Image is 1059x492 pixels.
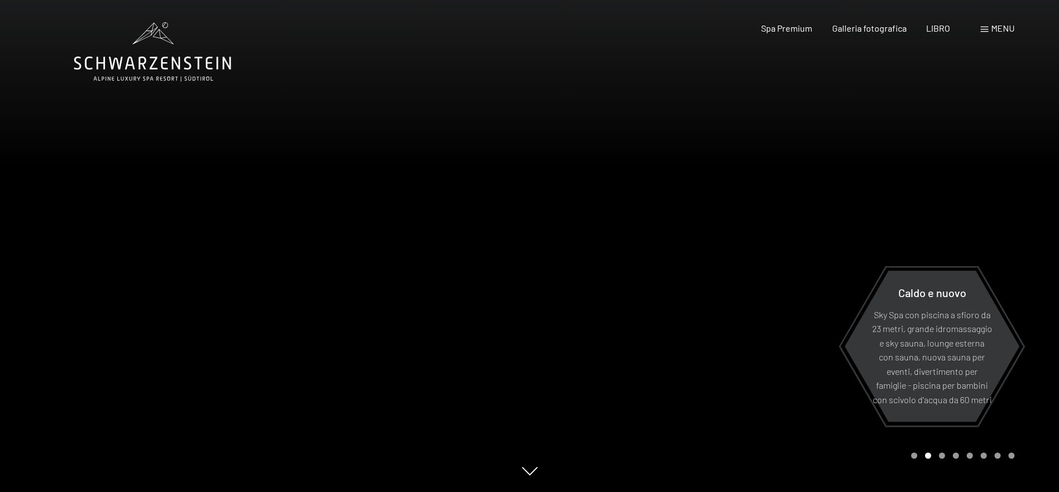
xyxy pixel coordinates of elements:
[939,453,945,459] div: Pagina 3 della giostra
[967,453,973,459] div: Pagina 5 della giostra
[907,453,1015,459] div: Paginazione carosello
[844,270,1020,423] a: Caldo e nuovo Sky Spa con piscina a sfioro da 23 metri, grande idromassaggio e sky sauna, lounge ...
[991,23,1015,33] font: menu
[761,23,812,33] a: Spa Premium
[995,453,1001,459] div: Carosello Pagina 7
[832,23,907,33] a: Galleria fotografica
[911,453,917,459] div: Carousel Page 1
[898,285,966,299] font: Caldo e nuovo
[953,453,959,459] div: Pagina 4 del carosello
[981,453,987,459] div: Pagina 6 della giostra
[926,23,950,33] a: LIBRO
[1008,453,1015,459] div: Pagina 8 della giostra
[925,453,931,459] div: Carousel Page 2 (Current Slide)
[872,309,992,405] font: Sky Spa con piscina a sfioro da 23 metri, grande idromassaggio e sky sauna, lounge esterna con sa...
